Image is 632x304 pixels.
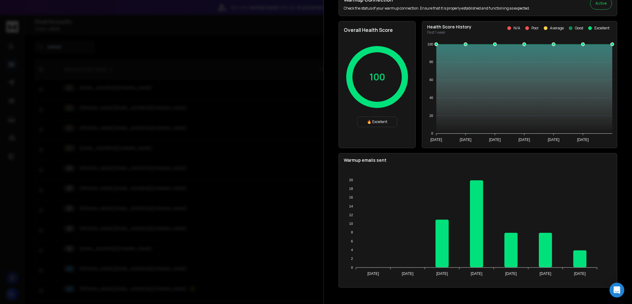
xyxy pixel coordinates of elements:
[351,239,353,243] tspan: 6
[513,26,520,31] p: N/A
[430,138,442,142] tspan: [DATE]
[518,138,530,142] tspan: [DATE]
[575,26,583,31] p: Good
[351,257,353,260] tspan: 2
[429,96,433,100] tspan: 40
[594,26,609,31] p: Excellent
[429,114,433,118] tspan: 20
[349,213,353,217] tspan: 12
[574,272,586,276] tspan: [DATE]
[351,230,353,234] tspan: 8
[460,138,472,142] tspan: [DATE]
[548,138,559,142] tspan: [DATE]
[349,178,353,182] tspan: 20
[349,204,353,208] tspan: 14
[427,30,472,35] p: Past 1 week
[349,222,353,225] tspan: 10
[427,42,433,46] tspan: 100
[344,26,410,34] h2: Overall Health Score
[429,60,433,64] tspan: 80
[489,138,501,142] tspan: [DATE]
[531,26,539,31] p: Poor
[609,283,624,298] div: Open Intercom Messenger
[431,131,433,135] tspan: 0
[349,187,353,191] tspan: 18
[505,272,517,276] tspan: [DATE]
[344,6,530,11] p: Check the status of your warmup connection. Ensure that it is properly established and functionin...
[577,138,589,142] tspan: [DATE]
[344,157,612,163] p: Warmup emails sent
[351,266,353,269] tspan: 0
[429,78,433,82] tspan: 60
[351,248,353,252] tspan: 4
[436,272,448,276] tspan: [DATE]
[349,195,353,199] tspan: 16
[550,26,564,31] p: Average
[427,24,472,30] p: Health Score History
[471,272,482,276] tspan: [DATE]
[402,272,414,276] tspan: [DATE]
[367,272,379,276] tspan: [DATE]
[357,117,397,127] div: 🔥 Excellent
[540,272,551,276] tspan: [DATE]
[369,71,385,83] p: 100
